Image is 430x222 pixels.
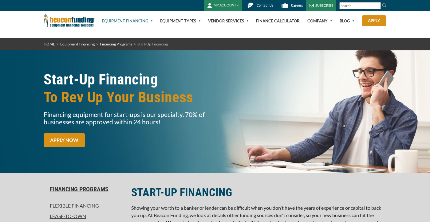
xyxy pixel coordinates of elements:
[44,202,124,209] a: Flexible Financing
[291,3,303,8] span: Careers
[374,3,379,8] a: Clear search text
[60,42,95,46] a: Equipment Financing
[44,11,95,31] img: Beacon Funding Corporation logo
[340,11,354,31] a: Blog
[131,185,387,200] h2: START-UP FINANCING
[382,3,387,8] img: Search
[44,212,124,220] a: Lease-To-Own
[44,88,211,106] span: To Rev Up Your Business
[44,185,124,193] a: Financing Programs
[339,2,381,9] input: Search
[44,111,211,126] p: Financing equipment for start-ups is our specialty. 70% of businesses are approved within 24 hours!
[100,42,132,46] a: Financing Programs
[307,11,332,31] a: Company
[362,15,386,26] a: Apply
[256,11,300,31] a: Finance Calculator
[160,11,201,31] a: Equipment Types
[102,11,153,31] a: Equipment Financing
[257,3,273,8] span: Contact Us
[44,71,211,106] h1: Start-Up Financing
[44,133,85,147] a: APPLY NOW
[208,11,249,31] a: Vendor Services
[137,42,168,46] span: Start-Up Financing
[44,42,55,46] a: HOME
